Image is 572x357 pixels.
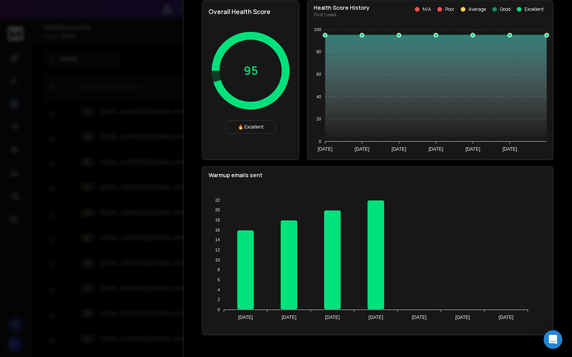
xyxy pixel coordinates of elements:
tspan: 40 [316,94,321,99]
tspan: 80 [316,49,321,54]
p: Good [500,6,511,12]
div: 🔥 Excellent [225,120,276,134]
tspan: 20 [215,207,220,212]
p: Excellent [525,6,544,12]
tspan: [DATE] [354,146,369,152]
tspan: [DATE] [428,146,443,152]
tspan: 2 [218,297,220,302]
p: Poor [445,6,454,12]
tspan: 16 [215,228,220,232]
tspan: 0 [218,307,220,312]
tspan: 14 [215,237,220,242]
tspan: 18 [215,218,220,222]
tspan: [DATE] [368,315,383,320]
tspan: 60 [316,72,321,77]
tspan: 22 [215,198,220,202]
p: Past 1 week [314,12,370,18]
tspan: 100 [314,27,321,32]
tspan: [DATE] [325,315,340,320]
tspan: [DATE] [318,146,332,152]
p: N/A [423,6,431,12]
tspan: [DATE] [465,146,480,152]
tspan: 20 [316,117,321,121]
tspan: [DATE] [412,315,427,320]
p: Average [468,6,486,12]
h2: Overall Health Score [209,7,293,16]
p: Warmup emails sent [209,171,547,179]
tspan: [DATE] [391,146,406,152]
tspan: 0 [319,139,321,144]
tspan: 10 [215,258,220,262]
tspan: [DATE] [282,315,297,320]
tspan: [DATE] [502,146,517,152]
tspan: [DATE] [499,315,514,320]
tspan: 8 [218,267,220,272]
tspan: 12 [215,247,220,252]
div: Open Intercom Messenger [544,330,562,349]
tspan: [DATE] [455,315,470,320]
p: 95 [244,64,258,78]
tspan: 4 [218,287,220,292]
tspan: [DATE] [238,315,253,320]
p: Health Score History [314,4,370,12]
tspan: 6 [218,277,220,282]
